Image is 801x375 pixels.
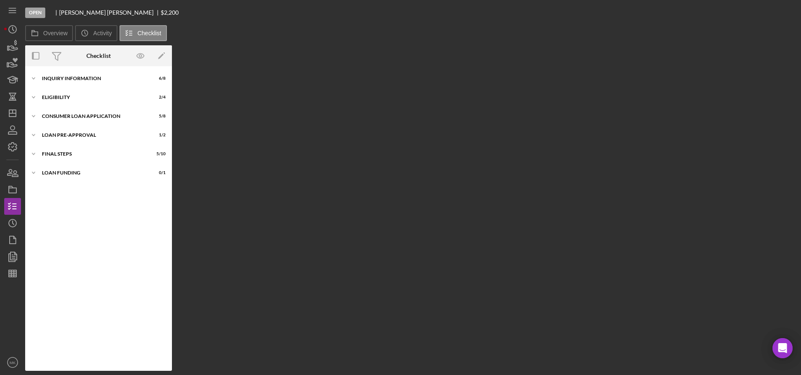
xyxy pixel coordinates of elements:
[93,30,112,36] label: Activity
[25,25,73,41] button: Overview
[25,8,45,18] div: Open
[42,170,145,175] div: Loan Funding
[10,360,16,365] text: MK
[151,151,166,156] div: 5 / 10
[86,52,111,59] div: Checklist
[772,338,793,358] div: Open Intercom Messenger
[151,170,166,175] div: 0 / 1
[151,114,166,119] div: 5 / 8
[59,9,161,16] div: [PERSON_NAME] [PERSON_NAME]
[151,76,166,81] div: 6 / 8
[42,76,145,81] div: Inquiry Information
[4,354,21,371] button: MK
[120,25,167,41] button: Checklist
[75,25,117,41] button: Activity
[151,133,166,138] div: 1 / 2
[42,114,145,119] div: Consumer Loan Application
[42,95,145,100] div: Eligibility
[151,95,166,100] div: 2 / 4
[138,30,161,36] label: Checklist
[161,9,179,16] span: $2,200
[43,30,68,36] label: Overview
[42,151,145,156] div: FINAL STEPS
[42,133,145,138] div: Loan Pre-Approval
